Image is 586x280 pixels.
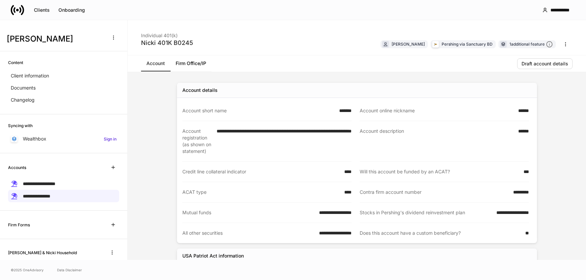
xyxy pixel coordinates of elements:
div: Account short name [182,107,335,114]
p: Wealthbox [23,135,46,142]
div: Contra firm account number [360,189,509,195]
a: Documents [8,82,119,94]
div: Account details [182,87,218,94]
div: Draft account details [522,61,568,66]
div: 1 additional feature [509,41,553,48]
div: Does this account have a custom beneficiary? [360,230,521,236]
h6: [PERSON_NAME] & Nicki Household [8,249,77,256]
h6: Sign in [104,136,117,142]
div: Will this account be funded by an ACAT? [360,168,520,175]
p: Documents [11,85,36,91]
p: Client information [11,72,49,79]
div: Individual 401(k) [141,28,193,39]
h6: Syncing with [8,122,33,129]
a: Account [141,55,170,71]
button: Draft account details [517,58,573,69]
div: Mutual funds [182,209,315,216]
span: © 2025 OneAdvisory [11,267,44,273]
button: Clients [30,5,54,15]
a: Client information [8,70,119,82]
a: Data Disclaimer [57,267,82,273]
div: ACAT type [182,189,340,195]
div: Account registration (as shown on statement) [182,128,213,155]
div: All other securities [182,230,315,236]
div: Account online nickname [360,107,514,114]
button: Onboarding [54,5,89,15]
h3: [PERSON_NAME] [7,34,104,44]
div: Clients [34,8,50,12]
div: USA Patriot Act information [182,253,244,259]
a: Changelog [8,94,119,106]
div: Stocks in Pershing's dividend reinvestment plan [360,209,492,216]
h6: Accounts [8,164,26,171]
div: Nicki 401K B0245 [141,39,193,47]
a: Firm Office/IP [170,55,212,71]
h6: Firm Forms [8,222,30,228]
div: Account description [360,128,514,155]
div: [PERSON_NAME] [392,41,425,47]
h6: Content [8,59,23,66]
div: Onboarding [58,8,85,12]
div: Pershing via Sanctuary BD [442,41,493,47]
div: Credit line collateral indicator [182,168,340,175]
p: Changelog [11,97,35,103]
a: WealthboxSign in [8,133,119,145]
